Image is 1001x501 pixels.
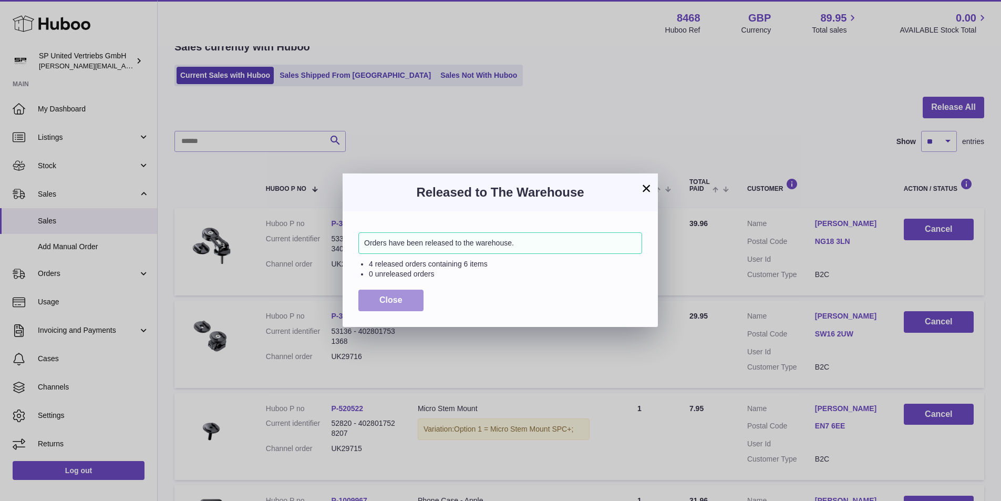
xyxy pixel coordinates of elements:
[358,184,642,201] h3: Released to The Warehouse
[369,259,642,269] li: 4 released orders containing 6 items
[369,269,642,279] li: 0 unreleased orders
[358,290,424,311] button: Close
[358,232,642,254] div: Orders have been released to the warehouse.
[379,295,403,304] span: Close
[640,182,653,195] button: ×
